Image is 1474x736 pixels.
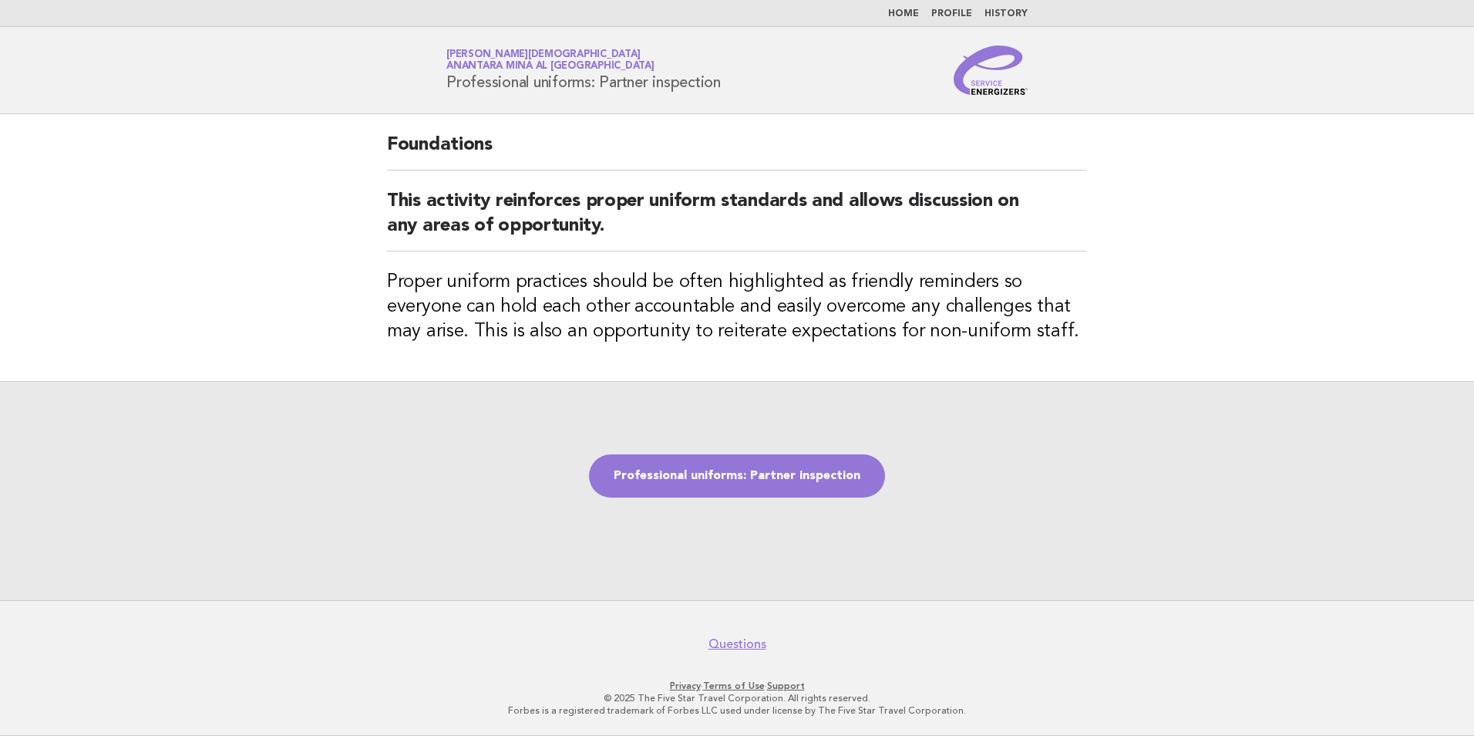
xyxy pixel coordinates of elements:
h2: Foundations [387,133,1087,170]
img: Service Energizers [954,46,1028,95]
a: Support [767,680,805,691]
a: Terms of Use [703,680,765,691]
a: Profile [931,9,972,19]
a: Professional uniforms: Partner inspection [589,454,885,498]
a: Privacy [670,680,701,691]
p: Forbes is a registered trademark of Forbes LLC used under license by The Five Star Travel Corpora... [265,704,1209,717]
p: · · [265,680,1209,692]
a: Home [888,9,919,19]
p: © 2025 The Five Star Travel Corporation. All rights reserved. [265,692,1209,704]
h2: This activity reinforces proper uniform standards and allows discussion on any areas of opportunity. [387,189,1087,252]
a: [PERSON_NAME][DEMOGRAPHIC_DATA]Anantara Mina al [GEOGRAPHIC_DATA] [446,49,655,71]
a: History [984,9,1028,19]
span: Anantara Mina al [GEOGRAPHIC_DATA] [446,62,655,72]
h3: Proper uniform practices should be often highlighted as friendly reminders so everyone can hold e... [387,270,1087,344]
h1: Professional uniforms: Partner inspection [446,50,721,90]
a: Questions [708,636,766,652]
